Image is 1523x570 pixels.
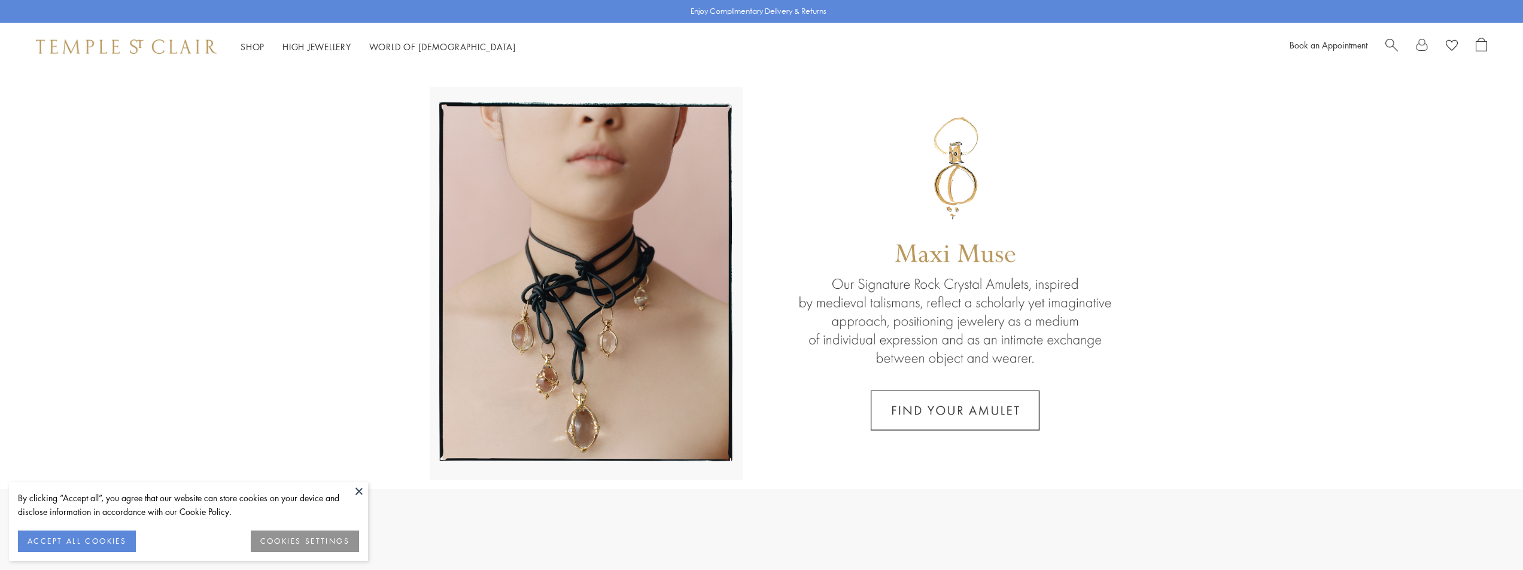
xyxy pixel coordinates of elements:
[1476,38,1487,56] a: Open Shopping Bag
[241,41,265,53] a: ShopShop
[18,491,359,519] div: By clicking “Accept all”, you agree that our website can store cookies on your device and disclos...
[282,41,351,53] a: High JewelleryHigh Jewellery
[36,39,217,54] img: Temple St. Clair
[1290,39,1367,51] a: Book an Appointment
[1385,38,1398,56] a: Search
[1446,38,1458,56] a: View Wishlist
[241,39,516,54] nav: Main navigation
[369,41,516,53] a: World of [DEMOGRAPHIC_DATA]World of [DEMOGRAPHIC_DATA]
[691,5,826,17] p: Enjoy Complimentary Delivery & Returns
[251,531,359,552] button: COOKIES SETTINGS
[18,531,136,552] button: ACCEPT ALL COOKIES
